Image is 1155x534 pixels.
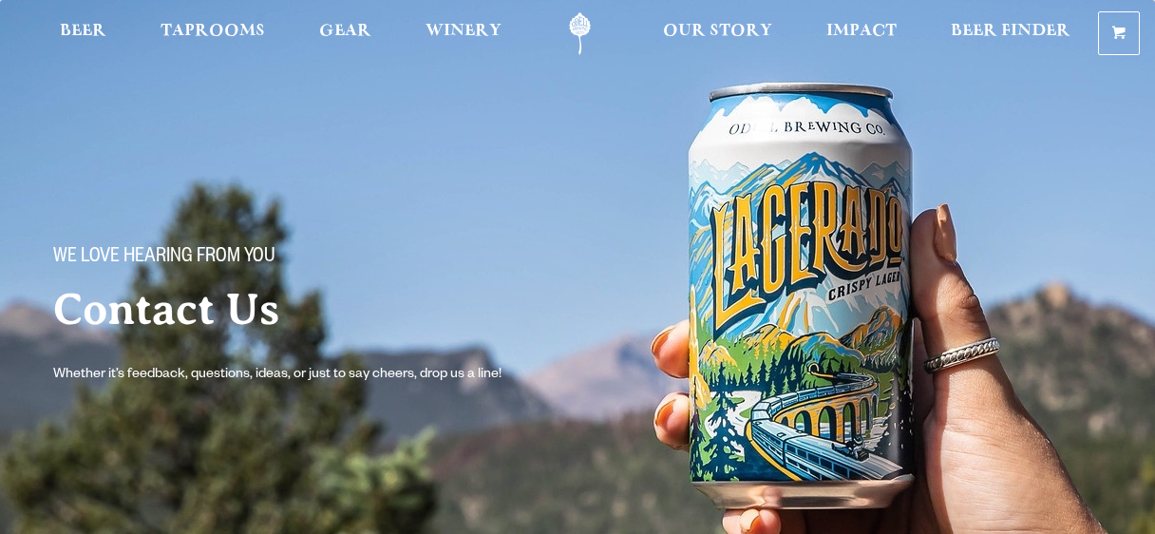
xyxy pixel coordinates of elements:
h2: Contact Us [53,286,646,334]
span: Gear [319,24,371,39]
a: Impact [814,12,909,55]
span: Winery [426,24,502,39]
a: Our Story [651,12,785,55]
a: Beer [47,12,119,55]
span: We love hearing from you [53,246,275,271]
a: Beer Finder [938,12,1083,55]
span: Beer Finder [951,24,1070,39]
span: Impact [826,24,897,39]
span: Our Story [663,24,772,39]
a: Gear [307,12,384,55]
a: Winery [413,12,514,55]
span: Taprooms [161,24,265,39]
a: Taprooms [148,12,277,55]
a: Odell Home [544,12,615,55]
span: Beer [60,24,106,39]
p: Whether it’s feedback, questions, ideas, or just to say cheers, drop us a line! [53,364,540,387]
